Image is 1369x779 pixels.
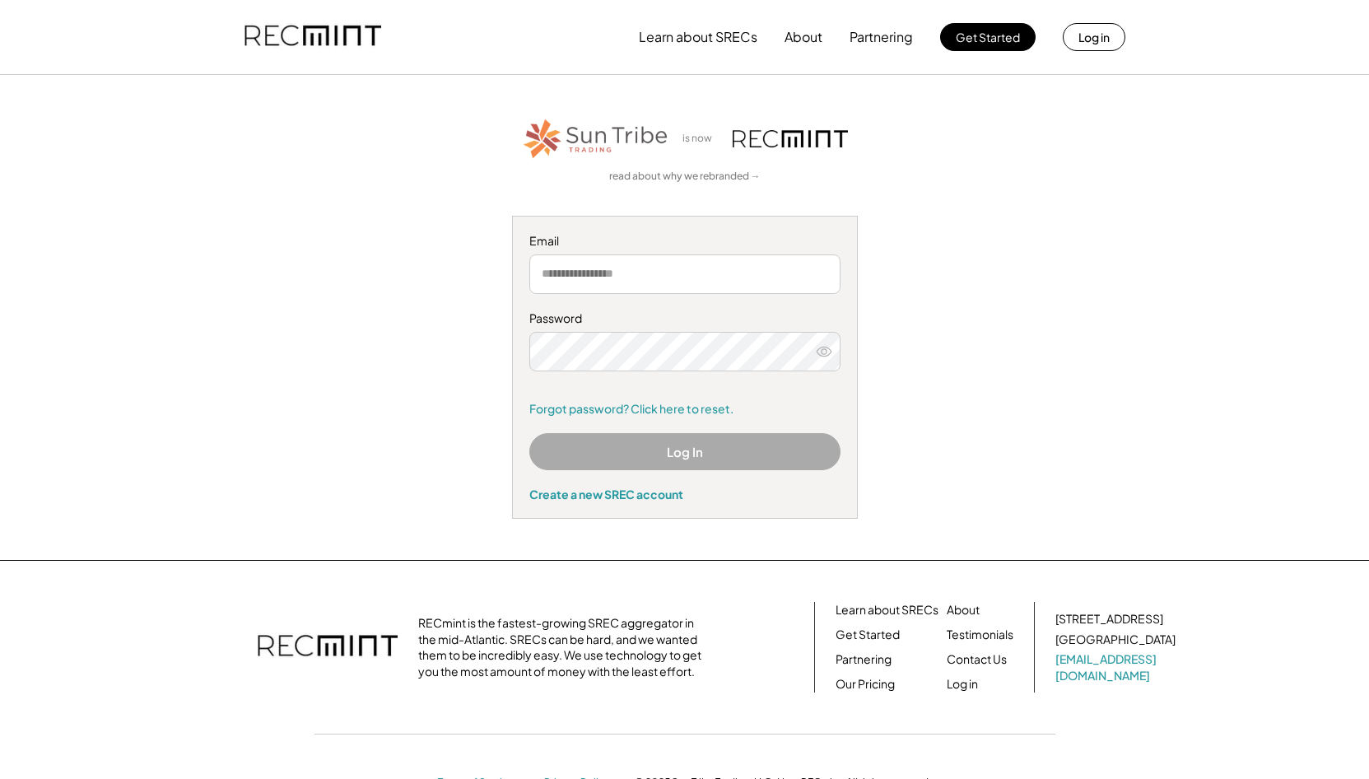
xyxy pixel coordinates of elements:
[529,310,840,327] div: Password
[529,233,840,250] div: Email
[836,627,900,643] a: Get Started
[947,676,978,693] a: Log in
[258,618,398,676] img: recmint-logotype%403x.png
[418,615,710,679] div: RECmint is the fastest-growing SREC aggregator in the mid-Atlantic. SRECs can be hard, and we wan...
[529,487,840,501] div: Create a new SREC account
[1063,23,1125,51] button: Log in
[947,651,1007,668] a: Contact Us
[940,23,1036,51] button: Get Started
[244,9,381,65] img: recmint-logotype%403x.png
[609,170,761,184] a: read about why we rebranded →
[1055,632,1176,648] div: [GEOGRAPHIC_DATA]
[850,21,913,54] button: Partnering
[836,676,895,693] a: Our Pricing
[733,130,848,147] img: recmint-logotype%403x.png
[639,21,757,54] button: Learn about SRECs
[785,21,822,54] button: About
[529,433,840,470] button: Log In
[522,116,670,161] img: STT_Horizontal_Logo%2B-%2BColor.png
[1055,611,1163,627] div: [STREET_ADDRESS]
[1055,651,1179,683] a: [EMAIL_ADDRESS][DOMAIN_NAME]
[529,401,840,417] a: Forgot password? Click here to reset.
[836,602,938,618] a: Learn about SRECs
[947,627,1013,643] a: Testimonials
[678,132,724,146] div: is now
[836,651,892,668] a: Partnering
[947,602,980,618] a: About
